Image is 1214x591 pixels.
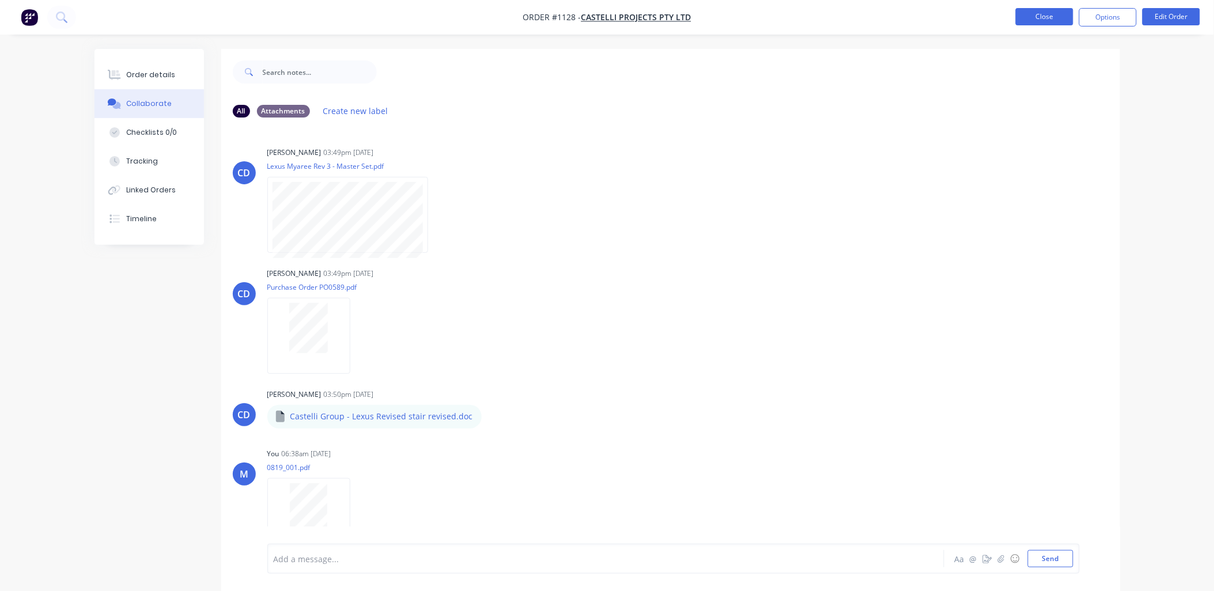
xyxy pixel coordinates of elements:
button: Timeline [94,204,204,233]
div: Tracking [126,156,158,166]
div: [PERSON_NAME] [267,147,322,158]
div: 03:49pm [DATE] [324,147,374,158]
div: CD [238,287,251,301]
div: Linked Orders [126,185,176,195]
div: [PERSON_NAME] [267,389,322,400]
div: Timeline [126,214,157,224]
button: Linked Orders [94,176,204,204]
button: Send [1028,550,1073,567]
button: Order details [94,60,204,89]
a: Castelli Projects PTY LTD [581,12,691,23]
input: Search notes... [263,60,377,84]
p: 0819_001.pdf [267,463,362,472]
div: 03:49pm [DATE] [324,268,374,279]
button: Options [1079,8,1137,26]
button: ☺ [1008,552,1022,566]
p: Purchase Order PO0589.pdf [267,282,362,292]
div: CD [238,408,251,422]
div: All [233,105,250,118]
button: Create new label [317,103,394,119]
div: 03:50pm [DATE] [324,389,374,400]
button: Edit Order [1143,8,1200,25]
button: Collaborate [94,89,204,118]
button: Close [1016,8,1073,25]
button: Checklists 0/0 [94,118,204,147]
div: M [240,467,248,481]
img: Factory [21,9,38,26]
div: Checklists 0/0 [126,127,177,138]
p: Lexus Myaree Rev 3 - Master Set.pdf [267,161,440,171]
div: You [267,449,279,459]
div: 06:38am [DATE] [282,449,331,459]
div: Order details [126,70,175,80]
button: @ [967,552,981,566]
button: Aa [953,552,967,566]
button: Tracking [94,147,204,176]
div: Attachments [257,105,310,118]
p: Castelli Group - Lexus Revised stair revised.doc [290,411,473,422]
div: Collaborate [126,99,172,109]
div: CD [238,166,251,180]
div: [PERSON_NAME] [267,268,322,279]
span: Order #1128 - [523,12,581,23]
